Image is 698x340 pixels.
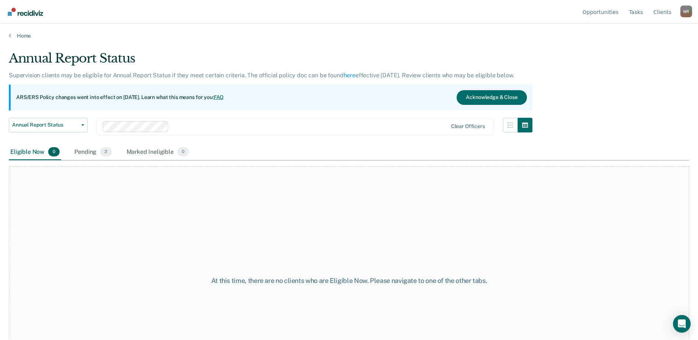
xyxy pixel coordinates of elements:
[9,118,88,132] button: Annual Report Status
[457,90,527,105] button: Acknowledge & Close
[9,51,532,72] div: Annual Report Status
[344,72,355,79] a: here
[451,123,485,130] div: Clear officers
[12,122,78,128] span: Annual Report Status
[9,144,61,160] div: Eligible Now0
[100,147,111,157] span: 2
[179,277,519,285] div: At this time, there are no clients who are Eligible Now. Please navigate to one of the other tabs.
[680,6,692,17] button: Profile dropdown button
[680,6,692,17] div: M R
[16,94,224,101] p: ARS/ERS Policy changes went into effect on [DATE]. Learn what this means for you:
[8,8,43,16] img: Recidiviz
[9,72,514,79] p: Supervision clients may be eligible for Annual Report Status if they meet certain criteria. The o...
[9,32,689,39] a: Home
[177,147,189,157] span: 0
[673,315,691,333] div: Open Intercom Messenger
[214,94,224,100] a: FAQ
[48,147,60,157] span: 0
[73,144,113,160] div: Pending2
[125,144,191,160] div: Marked Ineligible0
